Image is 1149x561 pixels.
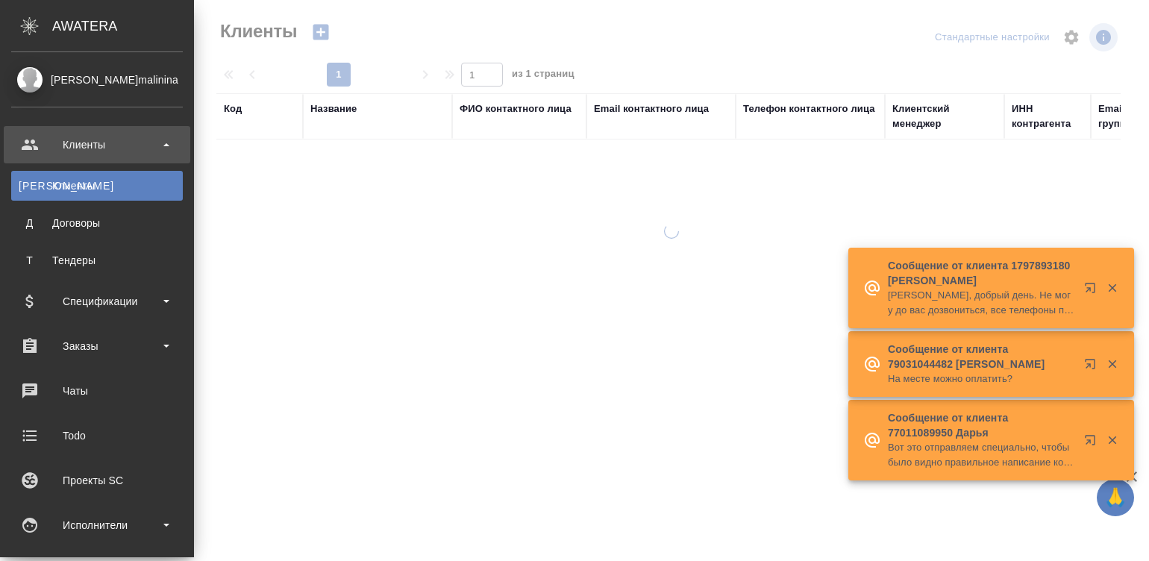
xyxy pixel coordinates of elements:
div: Клиенты [19,178,175,193]
a: Todo [4,417,190,454]
div: Клиенты [11,134,183,156]
div: Проекты SC [11,469,183,492]
button: Открыть в новой вкладке [1075,273,1111,309]
p: Сообщение от клиента 77011089950 Дарья [888,410,1074,440]
a: ТТендеры [11,245,183,275]
a: ДДоговоры [11,208,183,238]
p: Сообщение от клиента 79031044482 [PERSON_NAME] [888,342,1074,372]
div: ФИО контактного лица [460,101,572,116]
div: Код [224,101,242,116]
button: Закрыть [1097,357,1127,371]
div: AWATERA [52,11,194,41]
button: Закрыть [1097,281,1127,295]
div: Чаты [11,380,183,402]
p: Сообщение от клиента 1797893180 [PERSON_NAME] [888,258,1074,288]
div: Email контактного лица [594,101,709,116]
button: Открыть в новой вкладке [1075,349,1111,385]
div: Телефон контактного лица [743,101,875,116]
a: [PERSON_NAME]Клиенты [11,171,183,201]
p: Вот это отправляем специально, чтобы было видно правильное написание компании. И еще один документ л [888,440,1074,470]
div: Тендеры [19,253,175,268]
div: Спецификации [11,290,183,313]
p: [PERSON_NAME], добрый день. Не могу до вас дозвониться, все телефоны почему-то отключены. А что с... [888,288,1074,318]
div: Todo [11,424,183,447]
button: Открыть в новой вкладке [1075,425,1111,461]
a: Проекты SC [4,462,190,499]
div: Заказы [11,335,183,357]
div: ИНН контрагента [1012,101,1083,131]
button: Закрыть [1097,433,1127,447]
p: На месте можно оплатить? [888,372,1074,386]
div: Договоры [19,216,175,231]
a: Чаты [4,372,190,410]
div: Клиентский менеджер [892,101,997,131]
div: Название [310,101,357,116]
div: [PERSON_NAME]malinina [11,72,183,88]
div: Исполнители [11,514,183,536]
